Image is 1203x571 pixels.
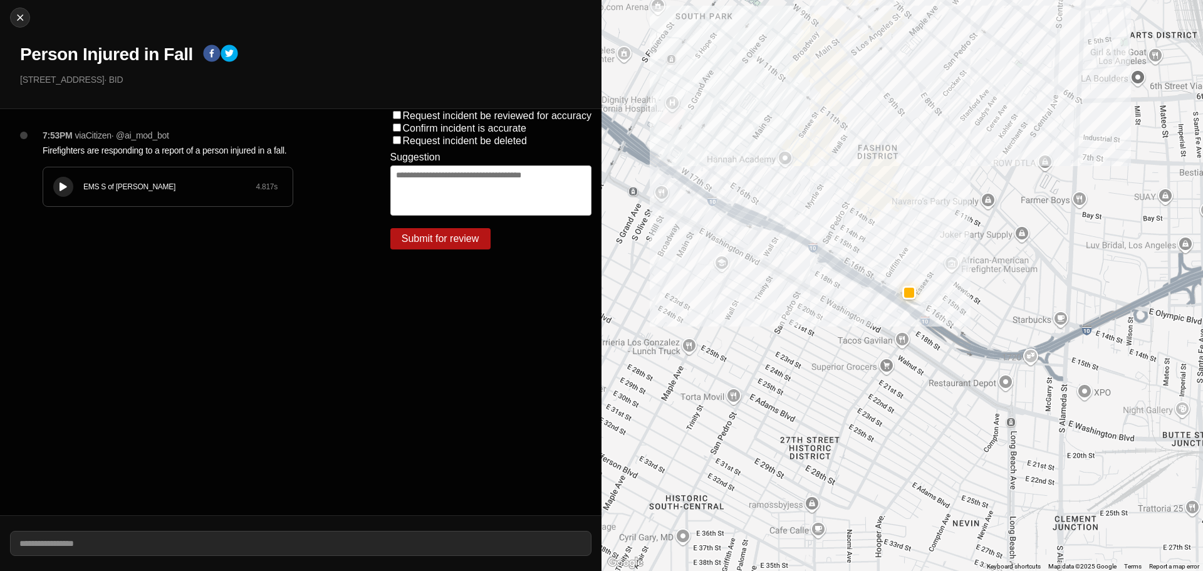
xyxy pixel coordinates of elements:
label: Request incident be reviewed for accuracy [403,110,592,121]
button: twitter [221,45,238,65]
div: EMS S of [PERSON_NAME] [83,182,256,192]
p: Firefighters are responding to a report of a person injured in a fall. [43,144,340,157]
img: Google [605,555,646,571]
label: Request incident be deleted [403,135,527,146]
img: cancel [14,11,26,24]
button: Keyboard shortcuts [987,562,1041,571]
p: via Citizen · @ ai_mod_bot [75,129,169,142]
div: 4.817 s [256,182,278,192]
span: Map data ©2025 Google [1048,563,1117,570]
label: Confirm incident is accurate [403,123,526,134]
p: [STREET_ADDRESS] · BID [20,73,591,86]
button: facebook [203,45,221,65]
h1: Person Injured in Fall [20,43,193,66]
a: Report a map error [1149,563,1199,570]
a: Terms (opens in new tab) [1124,563,1142,570]
p: 7:53PM [43,129,73,142]
button: cancel [10,8,30,28]
button: Submit for review [390,228,491,249]
label: Suggestion [390,152,440,163]
a: Open this area in Google Maps (opens a new window) [605,555,646,571]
